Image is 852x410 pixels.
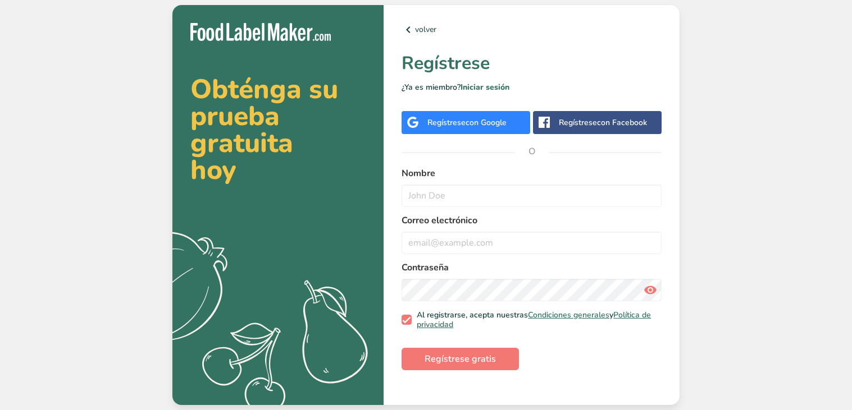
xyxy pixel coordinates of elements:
span: con Facebook [597,117,647,128]
input: email@example.com [402,232,662,254]
span: O [515,135,549,168]
label: Nombre [402,167,662,180]
input: John Doe [402,185,662,207]
label: Correo electrónico [402,214,662,227]
img: Food Label Maker [190,23,331,42]
a: Política de privacidad [417,310,651,330]
span: Regístrese gratis [425,352,496,366]
div: Regístrese [427,117,507,128]
span: con Google [466,117,507,128]
a: Iniciar sesión [461,82,509,93]
p: ¿Ya es miembro? [402,81,662,93]
label: Contraseña [402,261,662,274]
h2: Obténga su prueba gratuita hoy [190,76,366,183]
a: volver [402,23,662,36]
span: Al registrarse, acepta nuestras y [412,310,658,330]
h1: Regístrese [402,50,662,77]
button: Regístrese gratis [402,348,519,370]
div: Regístrese [559,117,647,128]
a: Condiciones generales [528,310,609,320]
